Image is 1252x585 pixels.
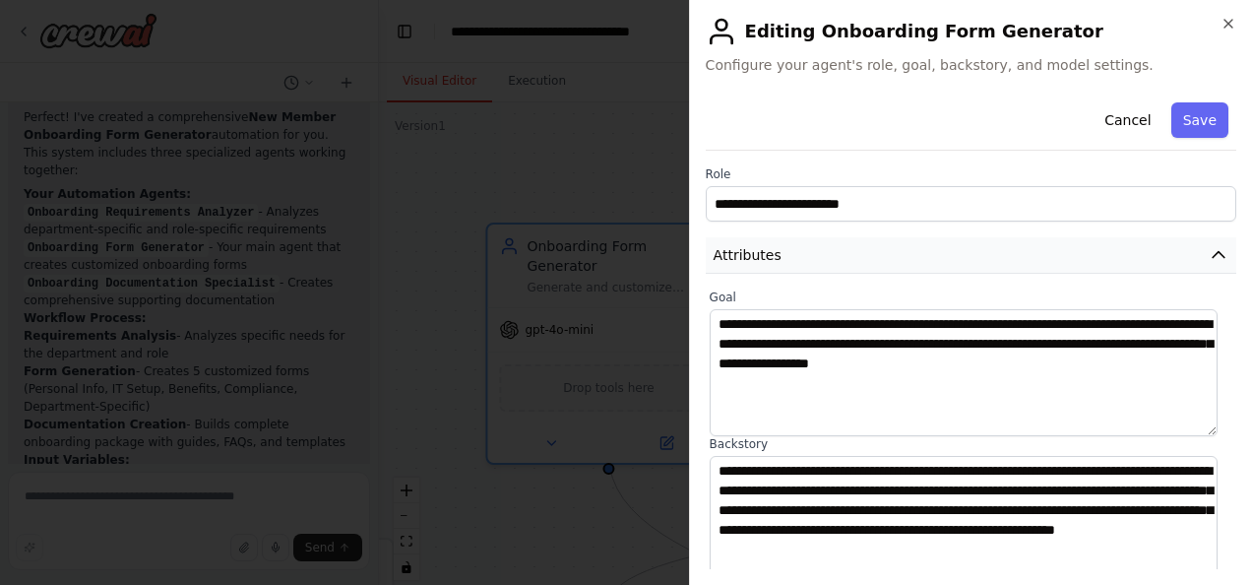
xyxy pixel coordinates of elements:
[714,245,782,265] span: Attributes
[706,166,1236,182] label: Role
[1093,102,1162,138] button: Cancel
[706,16,1236,47] h2: Editing Onboarding Form Generator
[706,237,1236,274] button: Attributes
[710,290,1232,305] label: Goal
[706,55,1236,75] span: Configure your agent's role, goal, backstory, and model settings.
[710,436,1232,452] label: Backstory
[1171,102,1228,138] button: Save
